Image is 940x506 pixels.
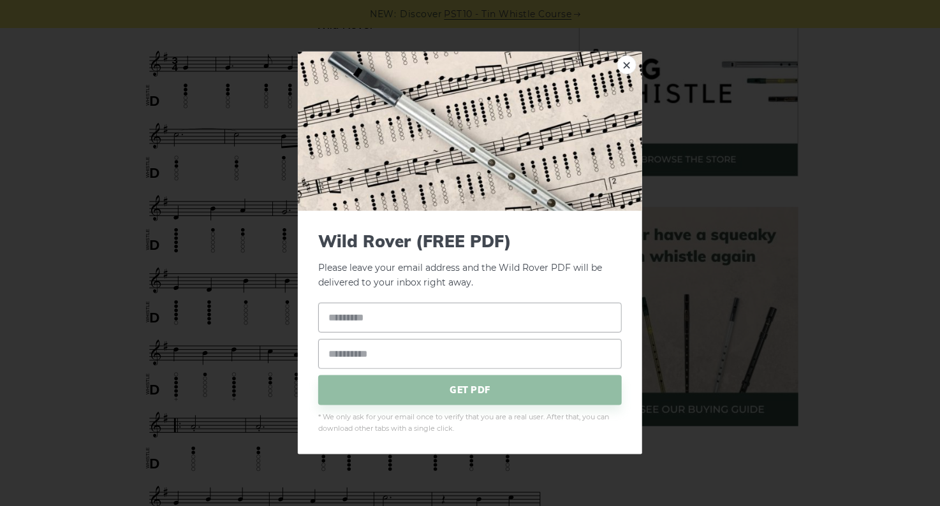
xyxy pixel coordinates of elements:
span: * We only ask for your email once to verify that you are a real user. After that, you can downloa... [318,411,622,434]
p: Please leave your email address and the Wild Rover PDF will be delivered to your inbox right away. [318,231,622,290]
a: × [617,55,636,75]
img: Tin Whistle Tab Preview [298,52,642,211]
span: GET PDF [318,375,622,405]
span: Wild Rover (FREE PDF) [318,231,622,251]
